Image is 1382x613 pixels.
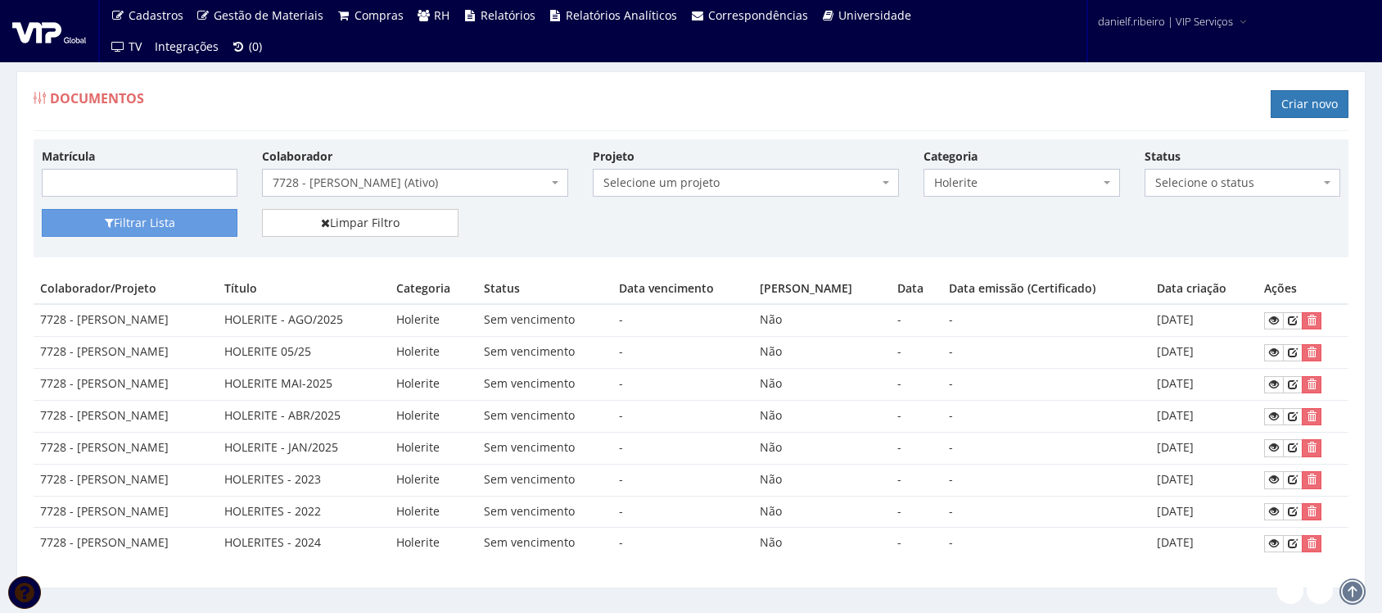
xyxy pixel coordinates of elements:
td: Sem vencimento [477,464,612,496]
td: Holerite [390,464,477,496]
td: - [612,528,753,559]
td: 7728 - [PERSON_NAME] [34,432,218,464]
td: - [942,337,1150,369]
td: - [942,464,1150,496]
th: Título [218,274,390,304]
td: - [612,496,753,528]
td: Holerite [390,432,477,464]
th: Data [891,274,942,304]
span: TV [129,39,142,54]
span: 7728 - SIDNEY DE OLIVEIRA (Ativo) [273,175,548,191]
td: - [942,400,1150,432]
a: (0) [225,31,269,62]
td: Holerite [390,528,477,559]
label: Colaborador [262,148,332,165]
span: Integrações [155,39,219,54]
td: Sem vencimento [477,337,612,369]
td: Não [753,464,891,496]
a: TV [104,31,148,62]
td: - [891,400,942,432]
th: Data vencimento [612,274,753,304]
td: Sem vencimento [477,432,612,464]
td: - [891,496,942,528]
td: - [891,464,942,496]
th: Status [477,274,612,304]
span: Holerite [934,175,1099,191]
td: [DATE] [1150,304,1258,336]
th: Data emissão (Certificado) [942,274,1150,304]
th: Ações [1258,274,1348,304]
td: [DATE] [1150,337,1258,369]
span: (0) [249,39,262,54]
label: Matrícula [42,148,95,165]
td: - [612,432,753,464]
span: RH [434,7,449,23]
td: Sem vencimento [477,369,612,401]
td: HOLERITE 05/25 [218,337,390,369]
td: - [942,369,1150,401]
a: Limpar Filtro [262,209,458,237]
td: HOLERITE - JAN/2025 [218,432,390,464]
th: Colaborador/Projeto [34,274,218,304]
span: danielf.ribeiro | VIP Serviços [1098,13,1233,30]
td: [DATE] [1150,400,1258,432]
td: 7728 - [PERSON_NAME] [34,369,218,401]
td: Não [753,432,891,464]
span: Relatórios Analíticos [566,7,677,23]
td: 7728 - [PERSON_NAME] [34,304,218,336]
span: Cadastros [129,7,183,23]
td: 7728 - [PERSON_NAME] [34,400,218,432]
td: - [612,400,753,432]
td: Holerite [390,369,477,401]
td: - [942,432,1150,464]
span: Selecione o status [1145,169,1340,197]
td: [DATE] [1150,432,1258,464]
td: - [612,304,753,336]
td: HOLERITES - 2023 [218,464,390,496]
td: - [612,369,753,401]
td: Holerite [390,337,477,369]
a: Criar novo [1271,90,1348,118]
td: Não [753,304,891,336]
label: Status [1145,148,1181,165]
td: Sem vencimento [477,400,612,432]
td: [DATE] [1150,369,1258,401]
td: Holerite [390,304,477,336]
td: - [612,337,753,369]
span: Selecione o status [1155,175,1320,191]
img: logo [12,19,86,43]
span: Selecione um projeto [603,175,878,191]
th: Categoria [390,274,477,304]
span: Gestão de Materiais [214,7,323,23]
td: - [942,528,1150,559]
td: Sem vencimento [477,528,612,559]
td: - [612,464,753,496]
td: 7728 - [PERSON_NAME] [34,528,218,559]
td: 7728 - [PERSON_NAME] [34,337,218,369]
span: 7728 - SIDNEY DE OLIVEIRA (Ativo) [262,169,568,197]
td: HOLERITE - ABR/2025 [218,400,390,432]
td: - [891,337,942,369]
span: Compras [355,7,404,23]
a: Integrações [148,31,225,62]
td: Não [753,400,891,432]
span: Documentos [50,89,144,107]
td: - [942,496,1150,528]
td: Não [753,337,891,369]
span: Correspondências [708,7,808,23]
td: - [891,369,942,401]
td: Não [753,528,891,559]
th: [PERSON_NAME] [753,274,891,304]
td: Holerite [390,400,477,432]
td: [DATE] [1150,496,1258,528]
td: HOLERITES - 2022 [218,496,390,528]
td: 7728 - [PERSON_NAME] [34,464,218,496]
span: Relatórios [481,7,535,23]
td: [DATE] [1150,464,1258,496]
td: HOLERITES - 2024 [218,528,390,559]
td: HOLERITE MAI-2025 [218,369,390,401]
label: Projeto [593,148,635,165]
td: Não [753,369,891,401]
th: Data criação [1150,274,1258,304]
td: - [891,528,942,559]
